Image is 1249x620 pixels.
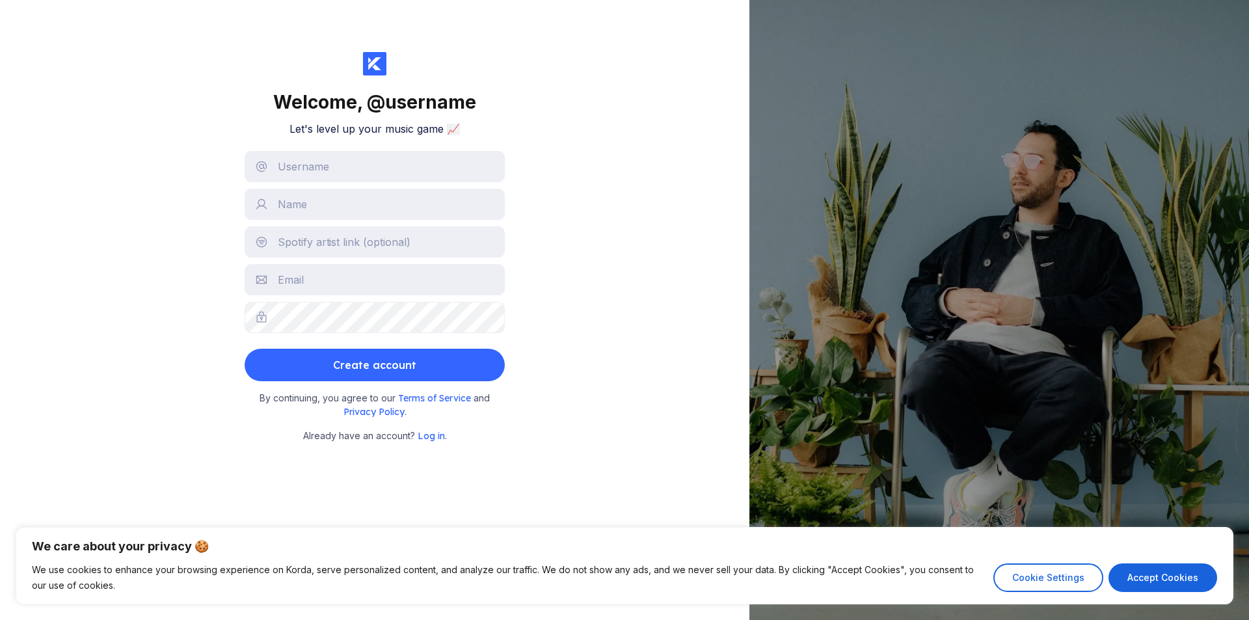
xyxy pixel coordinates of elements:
[993,563,1103,592] button: Cookie Settings
[273,91,476,113] div: Welcome,
[32,562,984,593] p: We use cookies to enhance your browsing experience on Korda, serve personalized content, and anal...
[333,352,416,378] div: Create account
[245,151,505,182] input: Username
[32,539,1217,554] p: We care about your privacy 🍪
[289,122,460,135] h2: Let's level up your music game 📈
[251,392,498,418] small: By continuing, you agree to our and .
[245,226,505,258] input: Spotify artist link (optional)
[303,429,447,443] small: Already have an account? .
[343,406,405,418] span: Privacy Policy
[418,430,445,442] span: Log in
[245,264,505,295] input: Email
[385,91,476,113] span: username
[418,430,445,441] a: Log in
[398,392,474,404] span: Terms of Service
[245,349,505,381] button: Create account
[398,392,474,403] a: Terms of Service
[343,406,405,417] a: Privacy Policy
[1108,563,1217,592] button: Accept Cookies
[245,189,505,220] input: Name
[367,91,385,113] span: @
